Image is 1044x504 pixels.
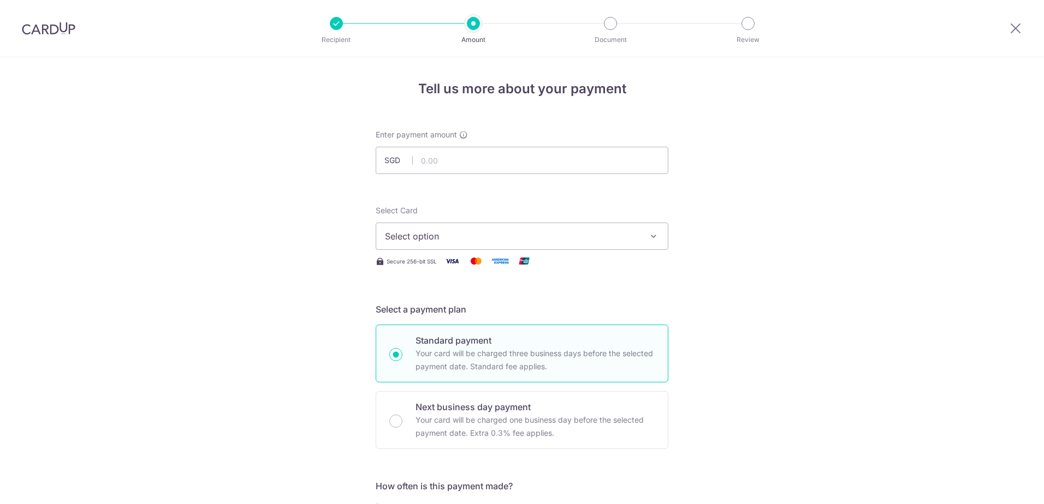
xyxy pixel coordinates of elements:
p: Standard payment [416,334,655,347]
h5: How often is this payment made? [376,479,668,493]
p: Next business day payment [416,400,655,413]
span: translation missing: en.payables.payment_networks.credit_card.summary.labels.select_card [376,206,418,215]
input: 0.00 [376,147,668,174]
span: Select option [385,230,639,243]
h5: Select a payment plan [376,303,668,316]
img: Union Pay [513,254,535,268]
img: Visa [441,254,463,268]
p: Recipient [296,34,377,45]
p: Review [708,34,788,45]
p: Amount [433,34,514,45]
img: CardUp [22,22,75,35]
img: Mastercard [465,254,487,268]
span: Enter payment amount [376,129,457,140]
img: American Express [489,254,511,268]
p: Your card will be charged one business day before the selected payment date. Extra 0.3% fee applies. [416,413,655,440]
p: Document [570,34,651,45]
p: Your card will be charged three business days before the selected payment date. Standard fee appl... [416,347,655,373]
h4: Tell us more about your payment [376,79,668,99]
span: Secure 256-bit SSL [387,257,437,266]
button: Select option [376,223,668,250]
span: SGD [384,155,413,166]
